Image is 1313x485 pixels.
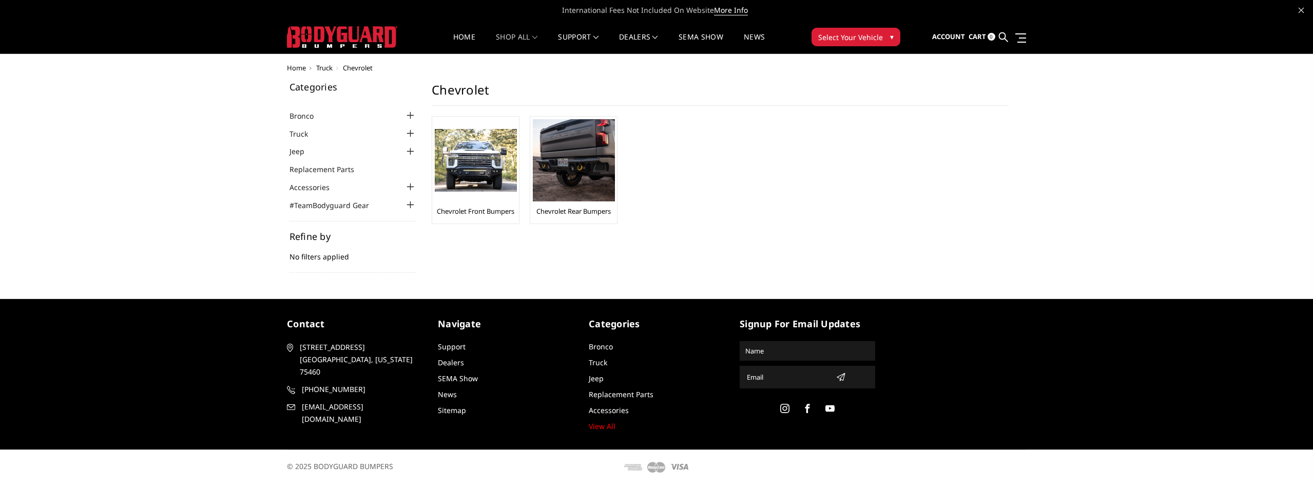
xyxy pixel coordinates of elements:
[437,207,514,216] a: Chevrolet Front Bumpers
[302,401,421,425] span: [EMAIL_ADDRESS][DOMAIN_NAME]
[432,82,1009,106] h1: Chevrolet
[589,358,607,367] a: Truck
[438,317,573,331] h5: Navigate
[343,63,373,72] span: Chevrolet
[289,182,342,193] a: Accessories
[453,33,475,53] a: Home
[438,405,466,415] a: Sitemap
[744,33,765,53] a: News
[932,32,965,41] span: Account
[289,232,417,241] h5: Refine by
[438,358,464,367] a: Dealers
[287,63,306,72] a: Home
[289,82,417,91] h5: Categories
[818,32,883,43] span: Select Your Vehicle
[289,128,321,139] a: Truck
[438,342,466,351] a: Support
[558,33,598,53] a: Support
[438,374,478,383] a: SEMA Show
[988,33,995,41] span: 0
[289,200,382,211] a: #TeamBodyguard Gear
[287,383,422,396] a: [PHONE_NUMBER]
[741,343,874,359] input: Name
[438,389,457,399] a: News
[969,32,986,41] span: Cart
[289,146,317,157] a: Jeep
[890,31,894,42] span: ▾
[287,317,422,331] h5: contact
[589,317,724,331] h5: Categories
[287,26,397,48] img: BODYGUARD BUMPERS
[287,401,422,425] a: [EMAIL_ADDRESS][DOMAIN_NAME]
[714,5,748,15] a: More Info
[289,164,367,175] a: Replacement Parts
[496,33,537,53] a: shop all
[679,33,723,53] a: SEMA Show
[589,389,653,399] a: Replacement Parts
[536,207,611,216] a: Chevrolet Rear Bumpers
[316,63,333,72] a: Truck
[932,23,965,51] a: Account
[740,317,875,331] h5: signup for email updates
[287,461,393,471] span: © 2025 BODYGUARD BUMPERS
[300,341,419,378] span: [STREET_ADDRESS] [GEOGRAPHIC_DATA], [US_STATE] 75460
[743,369,832,385] input: Email
[619,33,658,53] a: Dealers
[589,421,615,431] a: View All
[589,374,604,383] a: Jeep
[812,28,900,46] button: Select Your Vehicle
[289,232,417,273] div: No filters applied
[589,405,629,415] a: Accessories
[289,110,326,121] a: Bronco
[589,342,613,351] a: Bronco
[302,383,421,396] span: [PHONE_NUMBER]
[969,23,995,51] a: Cart 0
